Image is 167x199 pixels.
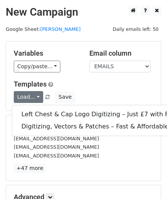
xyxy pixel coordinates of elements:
[14,144,99,150] small: [EMAIL_ADDRESS][DOMAIN_NAME]
[129,162,167,199] iframe: Chat Widget
[110,25,161,34] span: Daily emails left: 50
[14,61,60,72] a: Copy/paste...
[6,6,161,19] h2: New Campaign
[110,26,161,32] a: Daily emails left: 50
[14,136,99,141] small: [EMAIL_ADDRESS][DOMAIN_NAME]
[14,49,78,58] h5: Variables
[89,49,154,58] h5: Email column
[55,91,75,103] button: Save
[14,153,99,159] small: [EMAIL_ADDRESS][DOMAIN_NAME]
[6,26,81,32] small: Google Sheet:
[14,91,43,103] a: Load...
[14,80,47,88] a: Templates
[40,26,81,32] a: [PERSON_NAME]
[14,164,46,173] a: +47 more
